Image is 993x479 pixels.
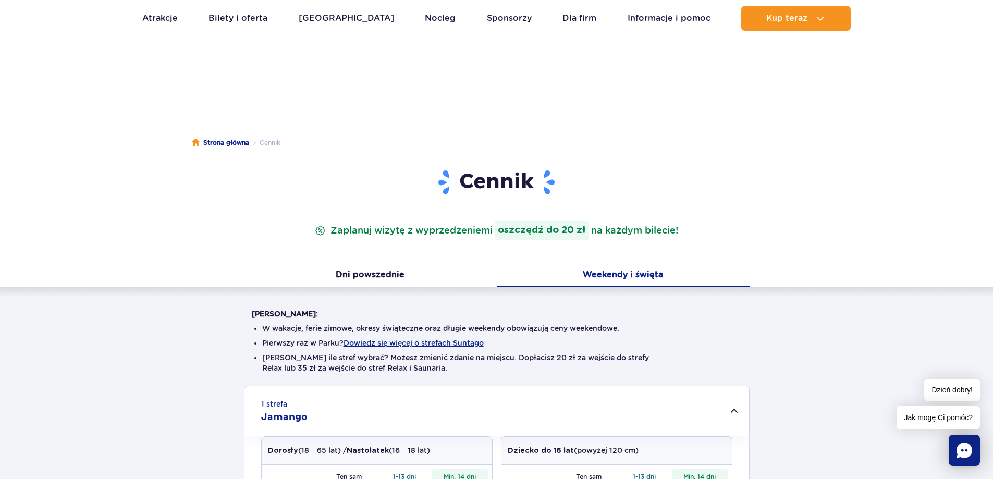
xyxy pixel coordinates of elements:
li: Cennik [249,138,280,148]
span: Jak mogę Ci pomóc? [897,406,980,429]
a: Atrakcje [142,6,178,31]
button: Dni powszednie [244,265,497,287]
span: Kup teraz [766,14,807,23]
a: Informacje i pomoc [628,6,710,31]
strong: Dziecko do 16 lat [508,447,574,455]
strong: [PERSON_NAME]: [252,310,318,318]
small: 1 strefa [261,399,287,409]
a: Dla firm [562,6,596,31]
button: Kup teraz [741,6,851,31]
p: (powyżej 120 cm) [508,445,639,456]
h1: Cennik [252,169,742,196]
div: Chat [949,435,980,466]
a: Nocleg [425,6,456,31]
strong: oszczędź do 20 zł [495,221,589,240]
a: Strona główna [192,138,249,148]
span: Dzień dobry! [924,379,980,401]
button: Weekendy i święta [497,265,750,287]
a: Bilety i oferta [209,6,267,31]
strong: Dorosły [268,447,298,455]
li: [PERSON_NAME] ile stref wybrać? Możesz zmienić zdanie na miejscu. Dopłacisz 20 zł za wejście do s... [262,352,731,373]
p: (18 – 65 lat) / (16 – 18 lat) [268,445,430,456]
a: Sponsorzy [487,6,532,31]
button: Dowiedz się więcej o strefach Suntago [344,339,484,347]
li: Pierwszy raz w Parku? [262,338,731,348]
li: W wakacje, ferie zimowe, okresy świąteczne oraz długie weekendy obowiązują ceny weekendowe. [262,323,731,334]
p: Zaplanuj wizytę z wyprzedzeniem na każdym bilecie! [313,221,680,240]
a: [GEOGRAPHIC_DATA] [299,6,394,31]
strong: Nastolatek [347,447,389,455]
h2: Jamango [261,411,308,424]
